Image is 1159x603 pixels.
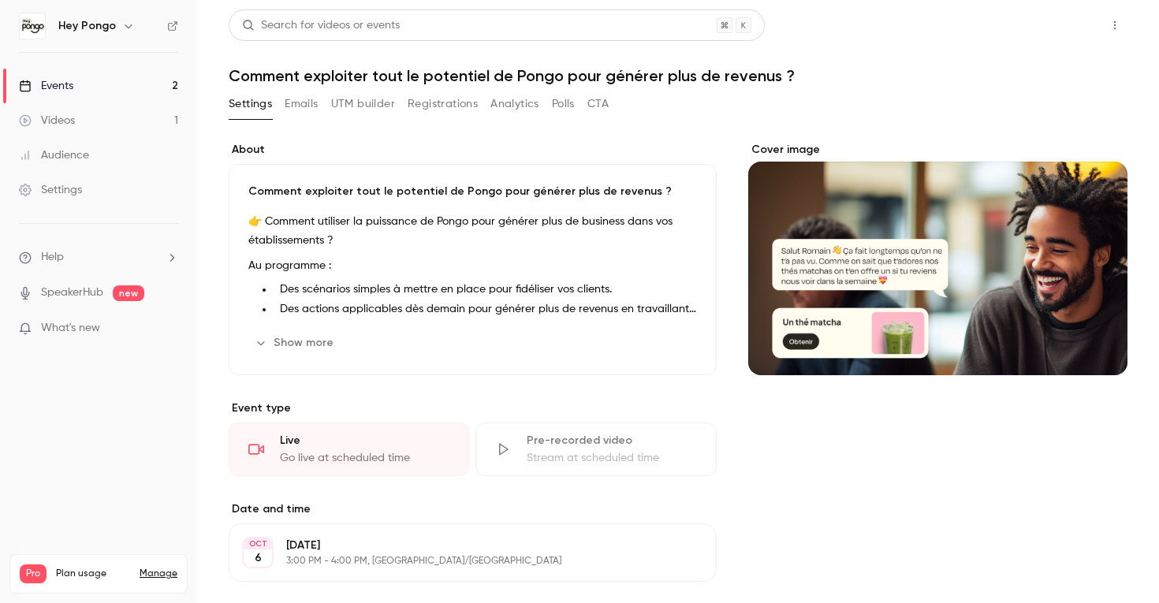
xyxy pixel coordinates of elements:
h1: Comment exploiter tout le potentiel de Pongo pour générer plus de revenus ? [229,66,1127,85]
div: Go live at scheduled time [280,450,449,466]
button: Show more [248,330,343,355]
div: Live [280,433,449,449]
button: Emails [285,91,318,117]
label: About [229,142,717,158]
li: Des actions applicables dès demain pour générer plus de revenus en travaillant votre base clients [274,301,697,318]
div: Audience [19,147,89,163]
div: Search for videos or events [242,17,400,34]
p: Au programme : [248,256,697,275]
div: LiveGo live at scheduled time [229,422,469,476]
p: 👉 Comment utiliser la puissance de Pongo pour générer plus de business dans vos établissements ? [248,212,697,250]
span: Help [41,249,64,266]
p: [DATE] [286,538,633,553]
p: 6 [255,550,262,566]
div: Events [19,78,73,94]
div: Pre-recorded videoStream at scheduled time [475,422,716,476]
a: Manage [140,568,177,580]
h6: Hey Pongo [58,18,116,34]
button: Settings [229,91,272,117]
section: Cover image [748,142,1127,375]
div: OCT [244,538,272,549]
span: Plan usage [56,568,130,580]
li: help-dropdown-opener [19,249,178,266]
button: Analytics [490,91,539,117]
span: What's new [41,320,100,337]
a: SpeakerHub [41,285,103,301]
img: Hey Pongo [20,13,45,39]
label: Date and time [229,501,717,517]
p: 3:00 PM - 4:00 PM, [GEOGRAPHIC_DATA]/[GEOGRAPHIC_DATA] [286,555,633,568]
p: Event type [229,400,717,416]
div: Settings [19,182,82,198]
button: Registrations [408,91,478,117]
button: Polls [552,91,575,117]
div: Stream at scheduled time [527,450,696,466]
button: UTM builder [331,91,395,117]
div: Pre-recorded video [527,433,696,449]
div: Videos [19,113,75,128]
span: new [113,285,144,301]
button: CTA [587,91,609,117]
button: Share [1027,9,1090,41]
li: Des scénarios simples à mettre en place pour fidéliser vos clients. [274,281,697,298]
span: Pro [20,564,47,583]
label: Cover image [748,142,1127,158]
p: Comment exploiter tout le potentiel de Pongo pour générer plus de revenus ? [248,184,697,199]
